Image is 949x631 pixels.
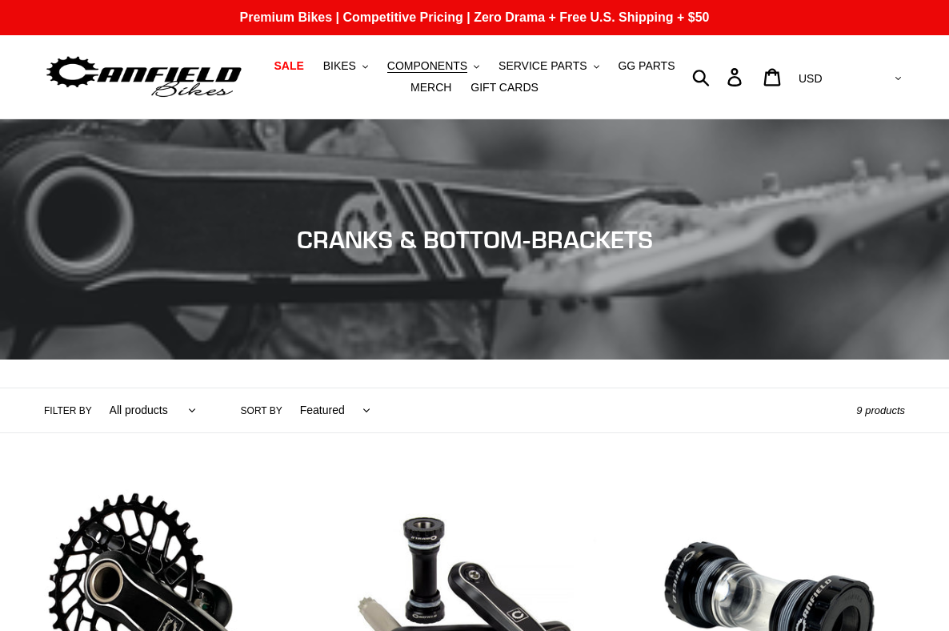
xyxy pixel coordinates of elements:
[856,404,905,416] span: 9 products
[618,59,675,73] span: GG PARTS
[297,225,653,254] span: CRANKS & BOTTOM-BRACKETS
[323,59,356,73] span: BIKES
[470,81,539,94] span: GIFT CARDS
[610,55,683,77] a: GG PARTS
[379,55,487,77] button: COMPONENTS
[491,55,607,77] button: SERVICE PARTS
[402,77,459,98] a: MERCH
[241,404,282,418] label: Sort by
[44,404,92,418] label: Filter by
[315,55,376,77] button: BIKES
[387,59,467,73] span: COMPONENTS
[44,52,244,102] img: Canfield Bikes
[462,77,547,98] a: GIFT CARDS
[410,81,451,94] span: MERCH
[266,55,311,77] a: SALE
[499,59,587,73] span: SERVICE PARTS
[274,59,303,73] span: SALE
